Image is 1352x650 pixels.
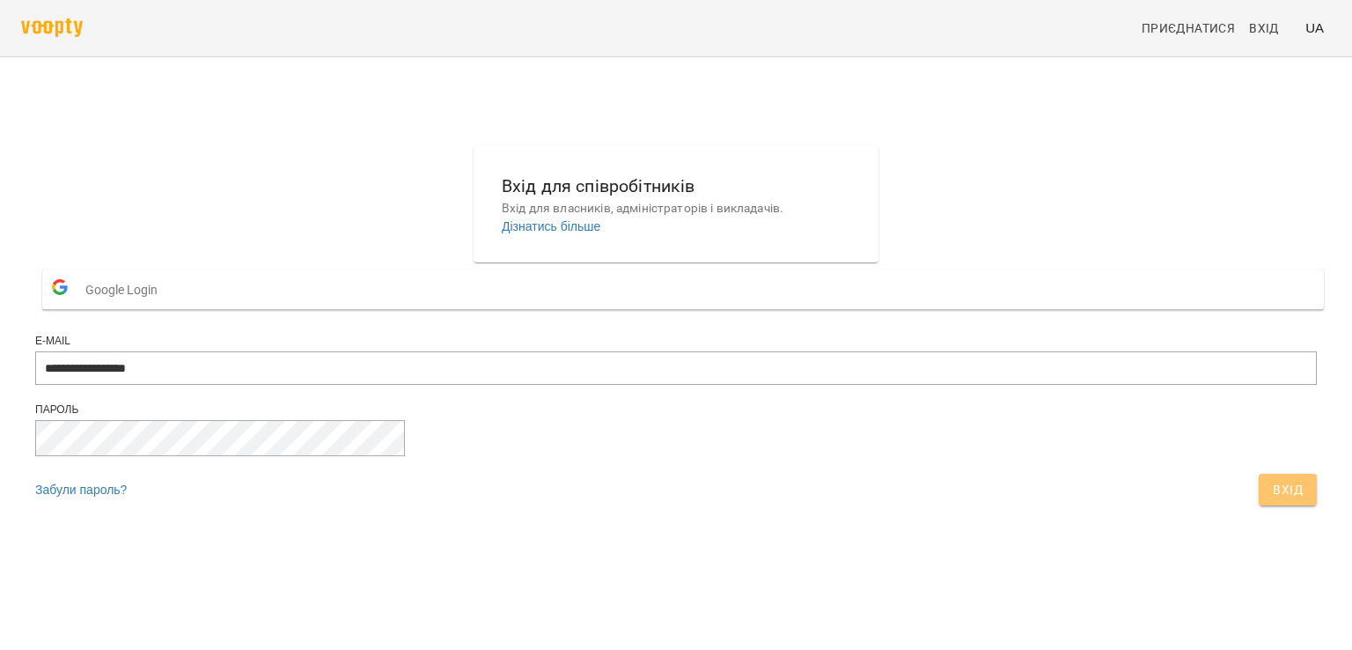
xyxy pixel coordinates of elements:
button: Вхід для співробітниківВхід для власників, адміністраторів і викладачів.Дізнатись більше [488,159,864,249]
div: E-mail [35,334,1317,349]
span: Приєднатися [1142,18,1235,39]
img: voopty.png [21,18,83,37]
h6: Вхід для співробітників [502,173,850,200]
a: Забули пароль? [35,483,127,497]
a: Дізнатись більше [502,219,600,233]
span: Google Login [85,272,166,307]
button: Вхід [1259,474,1317,506]
button: Google Login [42,270,1324,309]
a: Вхід [1242,12,1298,44]
span: Вхід [1249,18,1279,39]
a: Приєднатися [1135,12,1242,44]
span: UA [1305,18,1324,37]
p: Вхід для власників, адміністраторів і викладачів. [502,200,850,218]
button: UA [1298,11,1331,44]
div: Пароль [35,403,1317,417]
span: Вхід [1273,479,1303,500]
